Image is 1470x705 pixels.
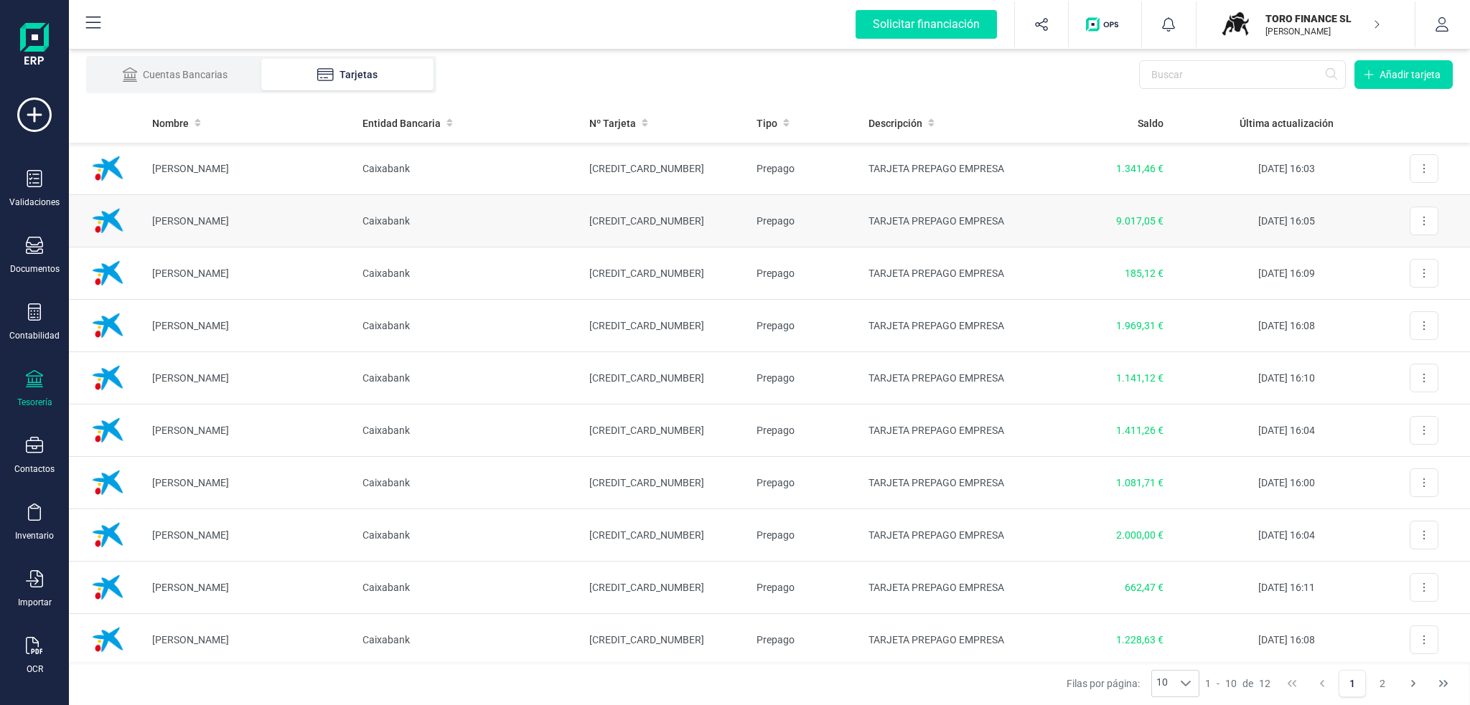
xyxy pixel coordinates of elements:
[15,530,54,541] div: Inventario
[589,116,636,131] span: Nº Tarjeta
[1258,372,1315,384] span: [DATE] 16:10
[1116,425,1164,436] span: 1.411,26 €
[745,247,857,300] td: Prepago
[86,252,129,295] img: Imagen de caixa_emp
[351,143,579,195] td: Caixabank
[1259,676,1270,691] span: 12
[141,143,351,195] td: [PERSON_NAME]
[1067,670,1200,697] div: Filas por página:
[1339,670,1366,697] button: Page 1
[141,300,351,352] td: [PERSON_NAME]
[141,195,351,247] td: [PERSON_NAME]
[14,463,55,475] div: Contactos
[578,404,745,457] td: [CREDIT_CARD_NUMBER]
[1240,116,1334,131] span: Última actualización
[86,356,129,399] img: Imagen de caixa_emp
[1205,676,1270,691] div: -
[86,409,129,452] img: Imagen de caixa_emp
[1205,676,1211,691] span: 1
[1152,671,1172,696] span: 10
[857,562,1038,614] td: TARJETA PREPAGO EMPRESA
[141,562,351,614] td: [PERSON_NAME]
[351,195,579,247] td: Caixabank
[578,300,745,352] td: [CREDIT_CARD_NUMBER]
[838,1,1014,47] button: Solicitar financiación
[141,509,351,562] td: [PERSON_NAME]
[1258,320,1315,331] span: [DATE] 16:08
[857,195,1038,247] td: TARJETA PREPAGO EMPRESA
[1139,60,1346,89] input: Buscar
[745,195,857,247] td: Prepago
[141,247,351,300] td: [PERSON_NAME]
[1265,11,1380,26] p: TORO FINANCE SL
[745,300,857,352] td: Prepago
[745,457,857,509] td: Prepago
[745,509,857,562] td: Prepago
[86,514,129,557] img: Imagen de caixa_emp
[1258,215,1315,227] span: [DATE] 16:05
[1125,268,1164,279] span: 185,12 €
[17,397,52,408] div: Tesorería
[857,509,1038,562] td: TARJETA PREPAGO EMPRESA
[1225,676,1237,691] span: 10
[1116,372,1164,384] span: 1.141,12 €
[1265,26,1380,37] p: [PERSON_NAME]
[10,263,60,275] div: Documentos
[1219,9,1251,40] img: TO
[351,300,579,352] td: Caixabank
[1380,67,1441,82] span: Añadir tarjeta
[351,352,579,404] td: Caixabank
[857,300,1038,352] td: TARJETA PREPAGO EMPRESA
[578,562,745,614] td: [CREDIT_CARD_NUMBER]
[745,614,857,666] td: Prepago
[1258,634,1315,645] span: [DATE] 16:08
[1258,529,1315,541] span: [DATE] 16:04
[86,461,129,504] img: Imagen de caixa_emp
[1278,670,1306,697] button: First Page
[1400,670,1427,697] button: Next Page
[86,618,129,661] img: Imagen de caixa_emp
[1116,529,1164,541] span: 2.000,00 €
[1354,60,1453,89] button: Añadir tarjeta
[857,404,1038,457] td: TARJETA PREPAGO EMPRESA
[857,614,1038,666] td: TARJETA PREPAGO EMPRESA
[1116,477,1164,488] span: 1.081,71 €
[1077,1,1133,47] button: Logo de OPS
[1125,582,1164,593] span: 662,47 €
[351,404,579,457] td: Caixabank
[1242,676,1253,691] span: de
[857,352,1038,404] td: TARJETA PREPAGO EMPRESA
[1258,477,1315,488] span: [DATE] 16:00
[856,10,997,39] div: Solicitar financiación
[857,247,1038,300] td: TARJETA PREPAGO EMPRESA
[18,597,52,608] div: Importar
[745,352,857,404] td: Prepago
[869,116,922,131] span: Descripción
[578,509,745,562] td: [CREDIT_CARD_NUMBER]
[1116,634,1164,645] span: 1.228,63 €
[1086,17,1124,32] img: Logo de OPS
[1309,670,1336,697] button: Previous Page
[578,352,745,404] td: [CREDIT_CARD_NUMBER]
[86,304,129,347] img: Imagen de caixa_emp
[857,143,1038,195] td: TARJETA PREPAGO EMPRESA
[20,23,49,69] img: Logo Finanedi
[141,404,351,457] td: [PERSON_NAME]
[290,67,405,82] div: Tarjetas
[27,663,43,675] div: OCR
[1258,163,1315,174] span: [DATE] 16:03
[9,197,60,208] div: Validaciones
[152,116,189,131] span: Nombre
[578,195,745,247] td: [CREDIT_CARD_NUMBER]
[1258,268,1315,279] span: [DATE] 16:09
[1258,425,1315,436] span: [DATE] 16:04
[578,457,745,509] td: [CREDIT_CARD_NUMBER]
[86,566,129,609] img: Imagen de caixa_emp
[1116,215,1164,227] span: 9.017,05 €
[9,330,60,341] div: Contabilidad
[351,614,579,666] td: Caixabank
[118,67,233,82] div: Cuentas Bancarias
[1258,582,1315,593] span: [DATE] 16:11
[1116,320,1164,331] span: 1.969,31 €
[351,457,579,509] td: Caixabank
